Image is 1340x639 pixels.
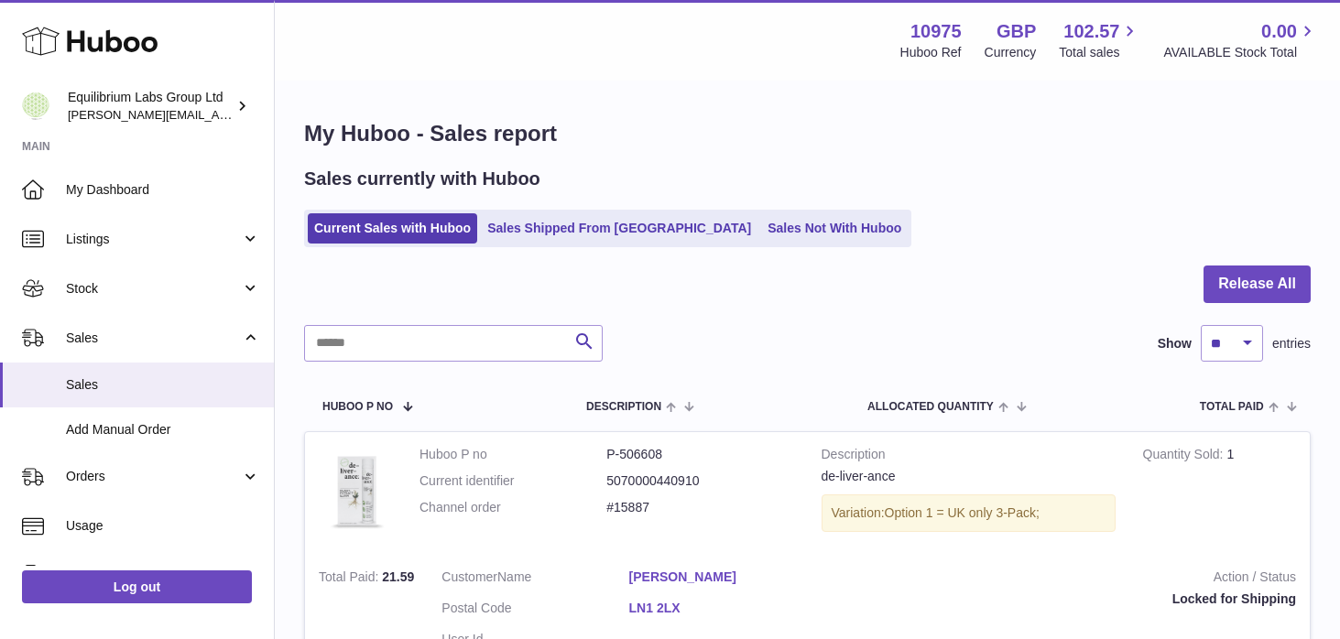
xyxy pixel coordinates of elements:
strong: GBP [997,19,1036,44]
span: Description [586,401,661,413]
strong: Total Paid [319,569,382,589]
span: AVAILABLE Stock Total [1163,44,1318,61]
button: Release All [1204,265,1311,303]
span: Total paid [1200,401,1264,413]
span: Option 1 = UK only 3-Pack; [885,505,1040,520]
a: [PERSON_NAME] [629,569,816,586]
span: Customer [441,569,497,584]
span: Sales [66,376,260,394]
img: 3PackDeliverance_Front.jpg [319,446,392,536]
dt: Postal Code [441,600,628,622]
label: Show [1158,335,1192,352]
span: 102.57 [1063,19,1119,44]
span: Huboo P no [322,401,393,413]
div: Locked for Shipping [844,590,1296,608]
span: Usage [66,517,260,535]
dt: Channel order [419,499,606,516]
span: entries [1272,335,1311,352]
dd: 5070000440910 [606,472,793,490]
td: 1 [1129,432,1310,555]
span: Listings [66,231,241,248]
a: 0.00 AVAILABLE Stock Total [1163,19,1318,61]
strong: Action / Status [844,569,1296,590]
span: 21.59 [382,569,414,584]
div: Variation: [822,494,1116,532]
dt: Current identifier [419,472,606,490]
a: Log out [22,570,252,603]
dd: #15887 [606,499,793,516]
div: Huboo Ref [900,44,962,61]
dd: P-506608 [606,446,793,463]
a: Sales Shipped From [GEOGRAPHIC_DATA] [481,213,757,244]
span: 0.00 [1261,19,1297,44]
h2: Sales currently with Huboo [304,167,540,191]
span: Sales [66,330,241,347]
div: Currency [985,44,1037,61]
dt: Huboo P no [419,446,606,463]
span: Stock [66,280,241,298]
span: Total sales [1059,44,1140,61]
span: My Dashboard [66,181,260,199]
span: [PERSON_NAME][EMAIL_ADDRESS][DOMAIN_NAME] [68,107,367,122]
strong: 10975 [910,19,962,44]
strong: Quantity Sold [1143,447,1227,466]
a: LN1 2LX [629,600,816,617]
strong: Description [822,446,1116,468]
span: Add Manual Order [66,421,260,439]
dt: Name [441,569,628,590]
span: Orders [66,468,241,485]
h1: My Huboo - Sales report [304,119,1311,148]
div: Equilibrium Labs Group Ltd [68,89,233,124]
a: Current Sales with Huboo [308,213,477,244]
a: 102.57 Total sales [1059,19,1140,61]
span: ALLOCATED Quantity [867,401,994,413]
a: Sales Not With Huboo [761,213,908,244]
div: de-liver-ance [822,468,1116,485]
img: h.woodrow@theliverclinic.com [22,92,49,120]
